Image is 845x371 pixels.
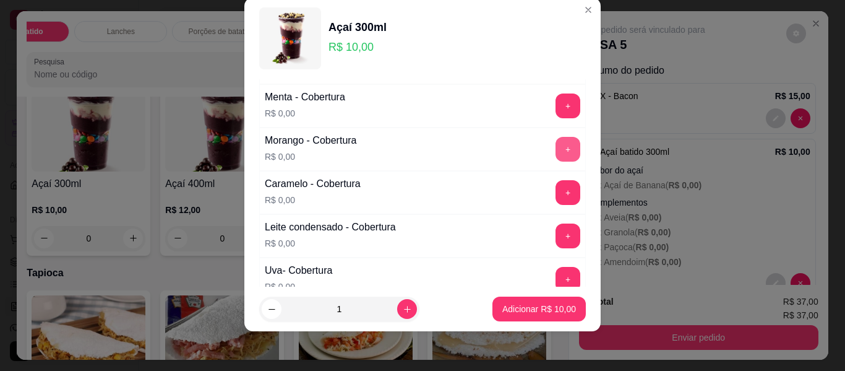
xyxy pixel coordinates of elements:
div: Uva- Cobertura [265,263,332,278]
button: add [555,94,580,118]
button: Adicionar R$ 10,00 [492,297,586,321]
div: Menta - Cobertura [265,90,345,105]
p: R$ 0,00 [265,194,361,206]
button: increase-product-quantity [397,299,417,319]
p: Adicionar R$ 10,00 [502,303,576,315]
p: R$ 0,00 [265,237,396,250]
p: R$ 0,00 [265,107,345,120]
div: Morango - Cobertura [265,133,357,148]
p: R$ 10,00 [328,38,387,56]
p: R$ 0,00 [265,281,332,293]
div: Leite condensado - Cobertura [265,220,396,235]
p: R$ 0,00 [265,151,357,163]
button: add [555,267,580,292]
div: Caramelo - Cobertura [265,177,361,191]
button: add [555,137,580,162]
img: product-image [259,7,321,69]
div: Açaí 300ml [328,19,387,36]
button: add [555,224,580,248]
button: decrease-product-quantity [262,299,281,319]
button: add [555,180,580,205]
